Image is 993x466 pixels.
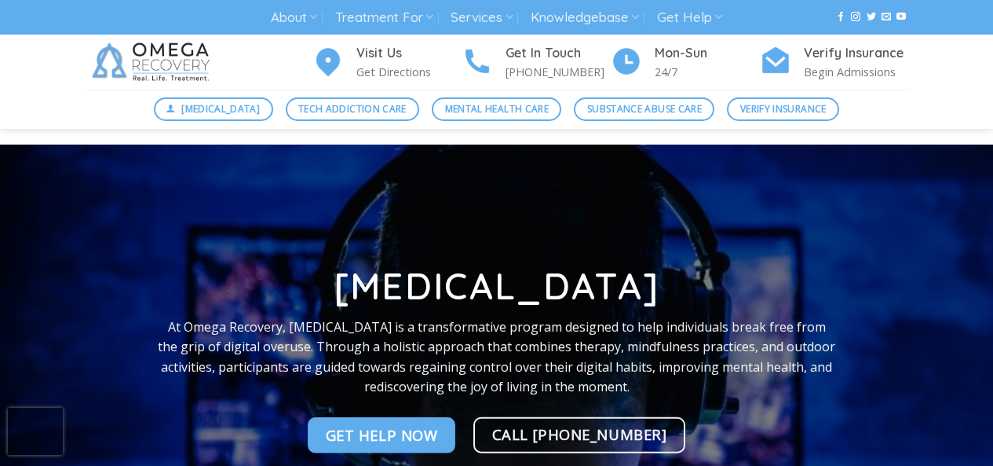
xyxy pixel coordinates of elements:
a: Follow on YouTube [896,12,906,23]
span: Get Help NOw [326,424,438,446]
iframe: reCAPTCHA [8,408,63,455]
a: Get In Touch [PHONE_NUMBER] [462,43,611,82]
a: Tech Addiction Care [286,97,420,121]
a: Follow on Facebook [836,12,845,23]
a: Visit Us Get Directions [312,43,462,82]
h4: Mon-Sun [655,43,760,64]
h4: Get In Touch [506,43,611,64]
a: Follow on Twitter [867,12,876,23]
a: Get Help NOw [308,417,456,453]
a: Treatment For [335,3,433,32]
a: Send us an email [882,12,891,23]
span: Tech Addiction Care [298,101,407,116]
span: Call [PHONE_NUMBER] [492,423,667,446]
span: Mental Health Care [445,101,549,116]
span: [MEDICAL_DATA] [181,101,260,116]
a: About [271,3,317,32]
span: Substance Abuse Care [587,101,702,116]
img: Omega Recovery [85,35,222,90]
a: Follow on Instagram [851,12,860,23]
h4: Verify Insurance [804,43,909,64]
p: Get Directions [356,63,462,81]
a: Get Help [657,3,722,32]
a: Verify Insurance Begin Admissions [760,43,909,82]
p: Begin Admissions [804,63,909,81]
span: Verify Insurance [740,101,827,116]
a: Services [451,3,513,32]
a: Substance Abuse Care [574,97,714,121]
p: At Omega Recovery, [MEDICAL_DATA] is a transformative program designed to help individuals break ... [158,317,836,397]
h4: Visit Us [356,43,462,64]
a: Verify Insurance [727,97,839,121]
a: Call [PHONE_NUMBER] [473,417,686,453]
p: [PHONE_NUMBER] [506,63,611,81]
a: Mental Health Care [432,97,561,121]
a: Knowledgebase [531,3,639,32]
a: [MEDICAL_DATA] [154,97,273,121]
p: 24/7 [655,63,760,81]
strong: [MEDICAL_DATA] [334,263,659,309]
